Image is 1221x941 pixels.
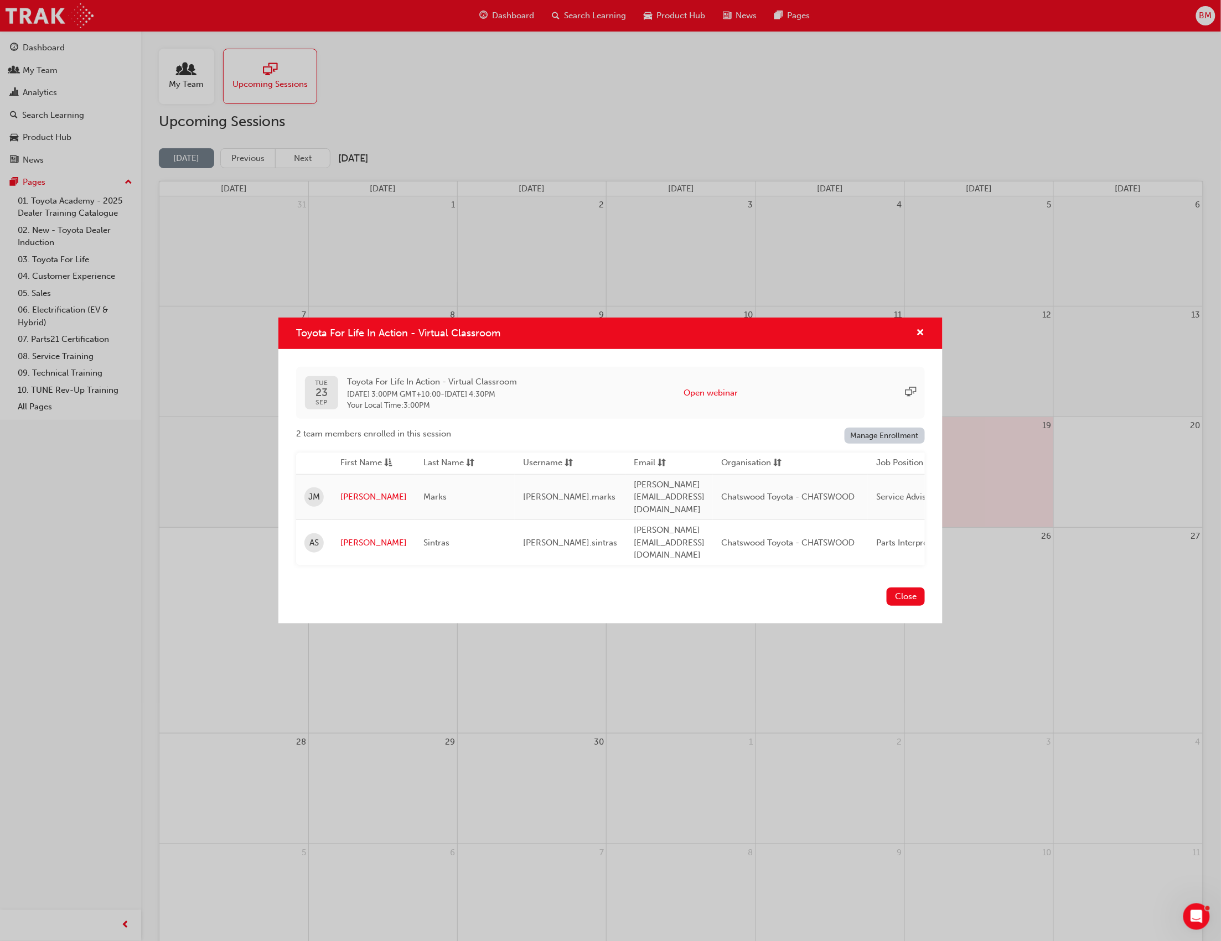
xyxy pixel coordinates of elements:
button: Open webinar [684,387,738,399]
a: [PERSON_NAME] [340,491,407,503]
div: - [347,376,517,410]
span: Chatswood Toyota - CHATSWOOD [721,492,855,502]
span: Chatswood Toyota - CHATSWOOD [721,538,855,548]
span: 23 Sep 2025 3:00PM GMT+10:00 [347,389,441,399]
span: Parts Interpreter [876,538,939,548]
button: Close [887,588,925,606]
span: cross-icon [917,329,925,339]
span: Username [523,456,562,470]
button: First Nameasc-icon [340,456,401,470]
span: Toyota For Life In Action - Virtual Classroom [347,376,517,388]
span: TUE [315,379,328,387]
span: Job Position [876,456,924,470]
button: Organisationsorting-icon [721,456,782,470]
span: [PERSON_NAME].sintras [523,538,617,548]
iframe: Intercom live chat [1183,903,1210,930]
span: [PERSON_NAME].marks [523,492,615,502]
span: [PERSON_NAME][EMAIL_ADDRESS][DOMAIN_NAME] [634,525,705,560]
button: Job Positionsorting-icon [876,456,937,470]
a: [PERSON_NAME] [340,537,407,549]
span: asc-icon [384,456,392,470]
a: Manage Enrollment [845,428,925,444]
span: Service Advisor [876,492,935,502]
span: Organisation [721,456,771,470]
span: 23 Sep 2025 4:30PM [444,389,495,399]
span: [PERSON_NAME][EMAIL_ADDRESS][DOMAIN_NAME] [634,480,705,514]
span: Toyota For Life In Action - Virtual Classroom [296,327,500,339]
span: Email [634,456,655,470]
span: AS [309,537,319,549]
button: Emailsorting-icon [634,456,695,470]
button: Usernamesorting-icon [523,456,584,470]
span: Last Name [423,456,464,470]
span: First Name [340,456,382,470]
span: sessionType_ONLINE_URL-icon [905,387,916,399]
span: 2 team members enrolled in this session [296,428,451,440]
span: SEP [315,399,328,406]
span: JM [308,491,320,503]
button: cross-icon [917,326,925,340]
span: sorting-icon [773,456,782,470]
button: Last Namesorting-icon [423,456,484,470]
span: 23 [315,387,328,398]
span: sorting-icon [466,456,474,470]
div: Toyota For Life In Action - Virtual Classroom [278,318,943,623]
span: Marks [423,492,447,502]
span: Your Local Time : 3:00PM [347,401,517,410]
span: sorting-icon [658,456,666,470]
span: sorting-icon [565,456,573,470]
span: Sintras [423,538,449,548]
